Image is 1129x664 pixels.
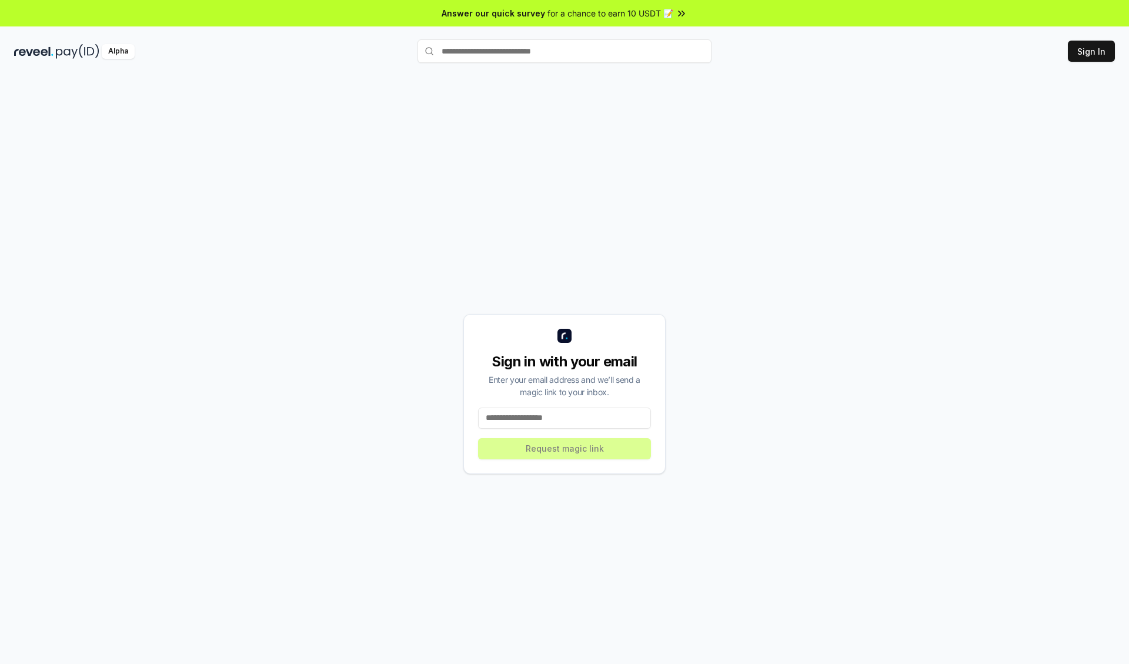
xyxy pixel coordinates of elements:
img: logo_small [557,329,572,343]
div: Enter your email address and we’ll send a magic link to your inbox. [478,373,651,398]
span: for a chance to earn 10 USDT 📝 [547,7,673,19]
span: Answer our quick survey [442,7,545,19]
img: reveel_dark [14,44,54,59]
div: Alpha [102,44,135,59]
img: pay_id [56,44,99,59]
div: Sign in with your email [478,352,651,371]
button: Sign In [1068,41,1115,62]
